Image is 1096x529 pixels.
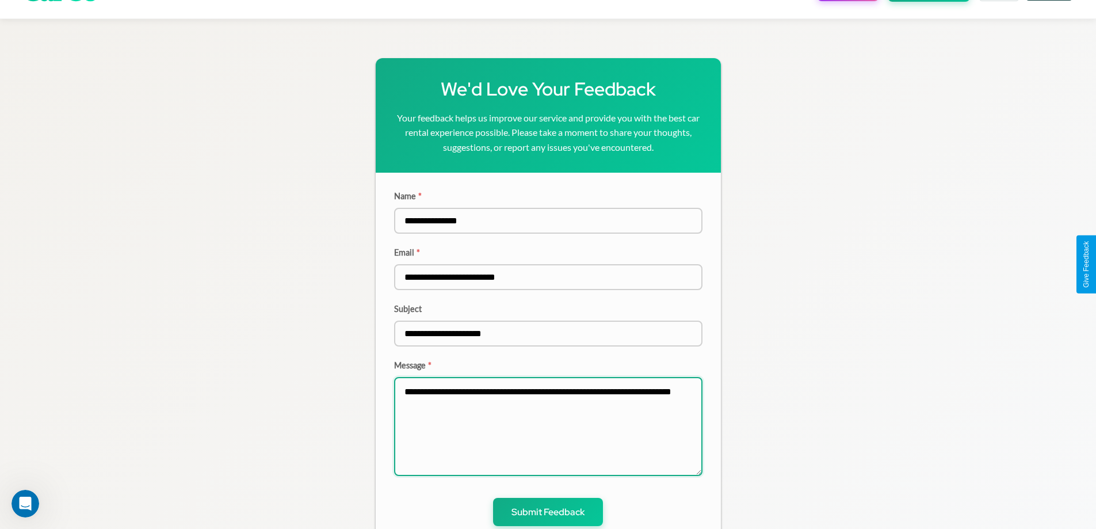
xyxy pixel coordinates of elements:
[1082,241,1090,288] div: Give Feedback
[394,248,702,257] label: Email
[394,191,702,201] label: Name
[12,490,39,517] iframe: Intercom live chat
[493,498,603,526] button: Submit Feedback
[394,111,702,155] p: Your feedback helps us improve our service and provide you with the best car rental experience po...
[394,77,702,101] h1: We'd Love Your Feedback
[394,360,702,370] label: Message
[394,304,702,314] label: Subject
